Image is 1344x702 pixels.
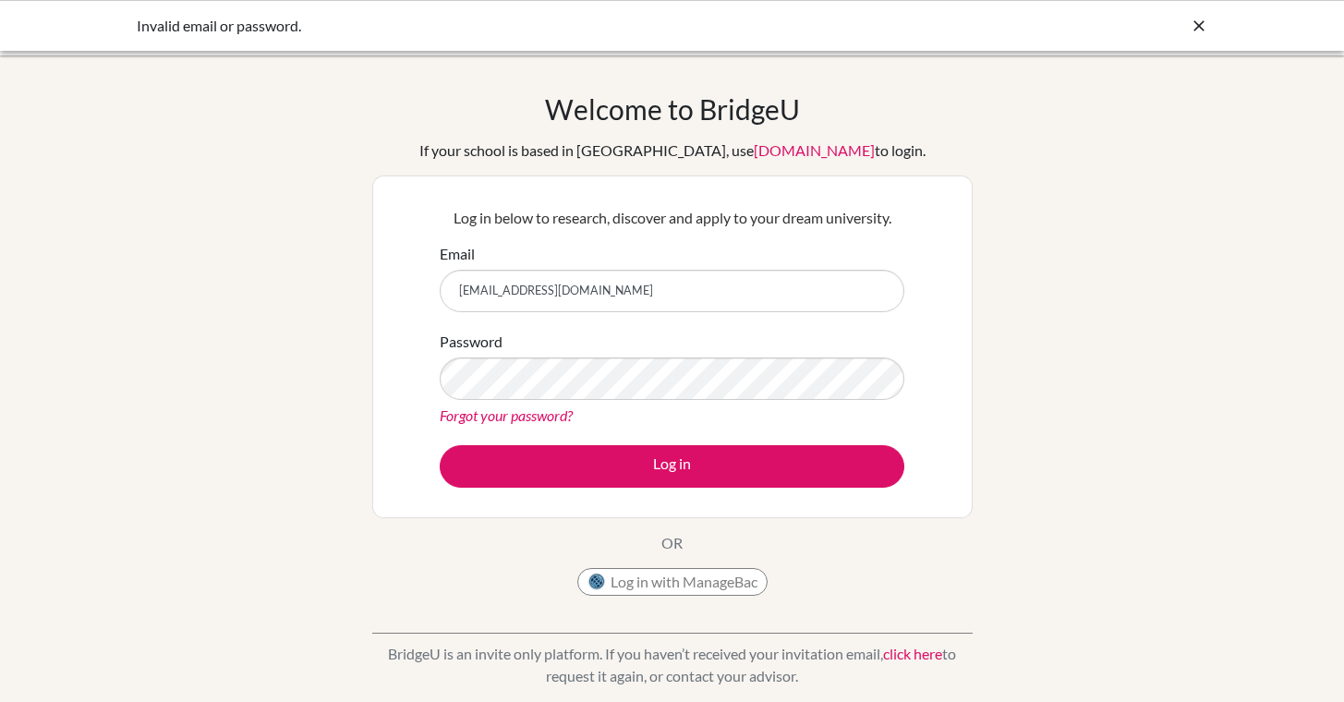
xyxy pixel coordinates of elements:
p: BridgeU is an invite only platform. If you haven’t received your invitation email, to request it ... [372,643,973,687]
button: Log in [440,445,904,488]
a: [DOMAIN_NAME] [754,141,875,159]
label: Password [440,331,502,353]
p: Log in below to research, discover and apply to your dream university. [440,207,904,229]
a: click here [883,645,942,662]
p: OR [661,532,683,554]
a: Forgot your password? [440,406,573,424]
label: Email [440,243,475,265]
div: Invalid email or password. [137,15,931,37]
h1: Welcome to BridgeU [545,92,800,126]
button: Log in with ManageBac [577,568,768,596]
div: If your school is based in [GEOGRAPHIC_DATA], use to login. [419,139,926,162]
